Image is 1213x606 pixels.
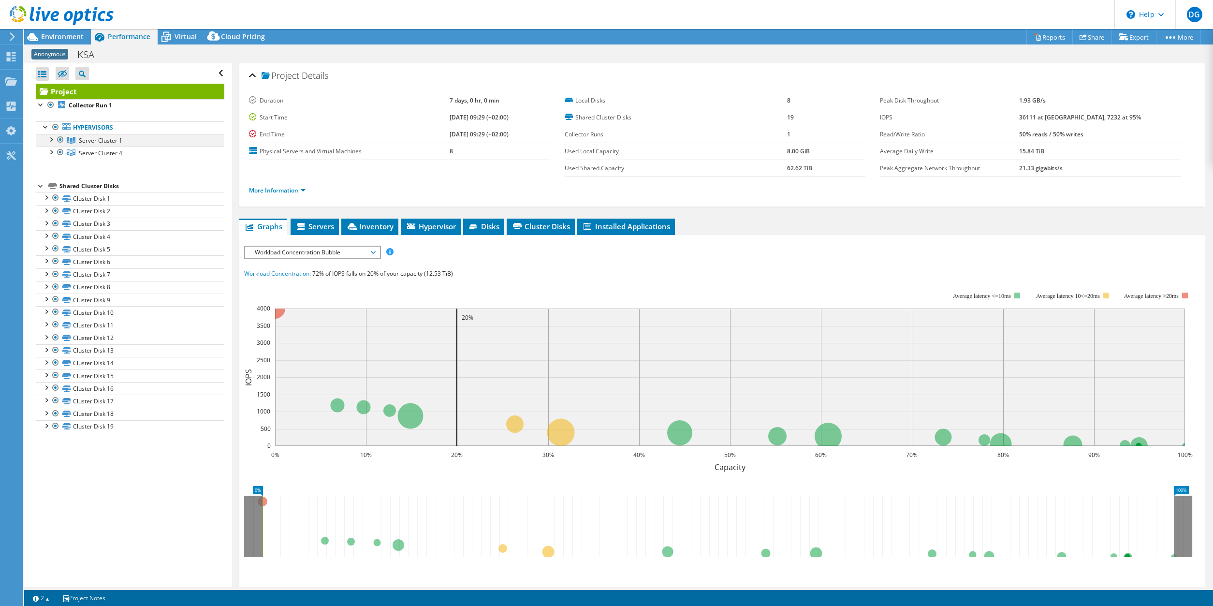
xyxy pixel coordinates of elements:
[36,344,224,357] a: Cluster Disk 13
[906,451,918,459] text: 70%
[257,373,270,381] text: 2000
[257,390,270,399] text: 1500
[565,163,788,173] label: Used Shared Capacity
[406,222,456,231] span: Hypervisor
[450,130,509,138] b: [DATE] 09:29 (+02:00)
[79,149,122,157] span: Server Cluster 4
[787,113,794,121] b: 19
[36,306,224,319] a: Cluster Disk 10
[312,269,453,278] span: 72% of IOPS falls on 20% of your capacity (12.53 TiB)
[108,32,150,41] span: Performance
[787,147,810,155] b: 8.00 GiB
[36,84,224,99] a: Project
[450,96,499,104] b: 7 days, 0 hr, 0 min
[1124,293,1179,299] text: Average latency >20ms
[1019,113,1141,121] b: 36111 at [GEOGRAPHIC_DATA], 7232 at 95%
[880,113,1019,122] label: IOPS
[512,222,570,231] span: Cluster Disks
[36,281,224,294] a: Cluster Disk 8
[787,164,812,172] b: 62.62 TiB
[36,408,224,420] a: Cluster Disk 18
[295,222,334,231] span: Servers
[1019,147,1044,155] b: 15.84 TiB
[244,269,311,278] span: Workload Concentration:
[267,442,271,450] text: 0
[257,339,270,347] text: 3000
[1019,164,1063,172] b: 21.33 gigabits/s
[249,113,449,122] label: Start Time
[715,462,746,473] text: Capacity
[36,255,224,268] a: Cluster Disk 6
[36,294,224,306] a: Cluster Disk 9
[302,70,328,81] span: Details
[36,230,224,243] a: Cluster Disk 4
[36,332,224,344] a: Cluster Disk 12
[41,32,84,41] span: Environment
[249,147,449,156] label: Physical Servers and Virtual Machines
[261,425,271,433] text: 500
[244,222,282,231] span: Graphs
[997,451,1009,459] text: 80%
[565,113,788,122] label: Shared Cluster Disks
[36,121,224,134] a: Hypervisors
[257,407,270,415] text: 1000
[1187,7,1202,22] span: DG
[724,451,736,459] text: 50%
[1019,130,1083,138] b: 50% reads / 50% writes
[69,101,112,109] b: Collector Run 1
[451,451,463,459] text: 20%
[633,451,645,459] text: 40%
[1019,96,1046,104] b: 1.93 GB/s
[815,451,827,459] text: 60%
[346,222,394,231] span: Inventory
[450,147,453,155] b: 8
[36,99,224,112] a: Collector Run 1
[1036,293,1100,299] tspan: Average latency 10<=20ms
[953,293,1011,299] tspan: Average latency <=10ms
[26,592,56,604] a: 2
[257,322,270,330] text: 3500
[1088,451,1100,459] text: 90%
[36,370,224,382] a: Cluster Disk 15
[221,32,265,41] span: Cloud Pricing
[249,96,449,105] label: Duration
[787,96,790,104] b: 8
[565,130,788,139] label: Collector Runs
[36,395,224,407] a: Cluster Disk 17
[880,147,1019,156] label: Average Daily Write
[36,319,224,331] a: Cluster Disk 11
[880,130,1019,139] label: Read/Write Ratio
[36,357,224,370] a: Cluster Disk 14
[175,32,197,41] span: Virtual
[1178,451,1193,459] text: 100%
[79,136,122,145] span: Server Cluster 1
[1156,30,1201,44] a: More
[36,147,224,159] a: Server Cluster 4
[257,356,270,364] text: 2500
[1026,30,1073,44] a: Reports
[1072,30,1112,44] a: Share
[880,163,1019,173] label: Peak Aggregate Network Throughput
[787,130,790,138] b: 1
[462,313,473,322] text: 20%
[582,222,670,231] span: Installed Applications
[36,382,224,395] a: Cluster Disk 16
[360,451,372,459] text: 10%
[271,451,279,459] text: 0%
[59,180,224,192] div: Shared Cluster Disks
[243,369,254,385] text: IOPS
[36,420,224,433] a: Cluster Disk 19
[257,304,270,312] text: 4000
[565,147,788,156] label: Used Local Capacity
[249,186,306,194] a: More Information
[880,96,1019,105] label: Peak Disk Throughput
[1111,30,1156,44] a: Export
[36,192,224,205] a: Cluster Disk 1
[36,243,224,255] a: Cluster Disk 5
[56,592,112,604] a: Project Notes
[250,247,374,258] span: Workload Concentration Bubble
[36,268,224,281] a: Cluster Disk 7
[450,113,509,121] b: [DATE] 09:29 (+02:00)
[249,130,449,139] label: End Time
[31,49,68,59] span: Anonymous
